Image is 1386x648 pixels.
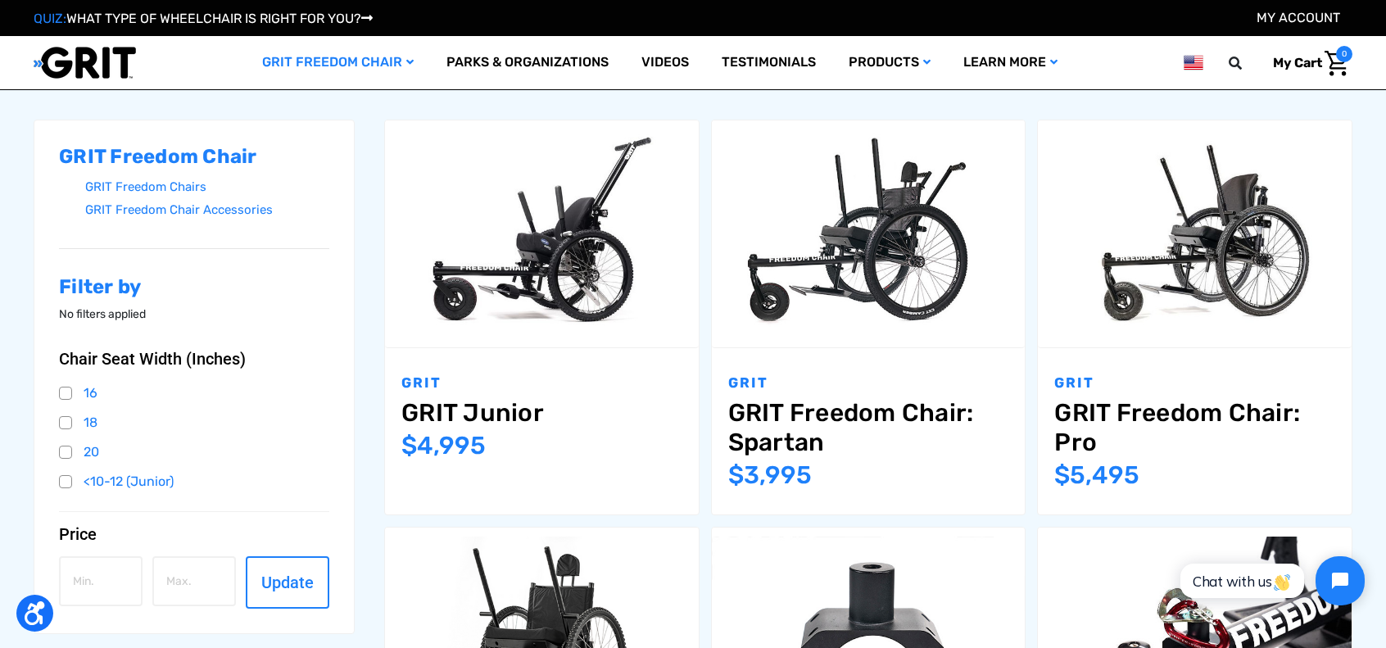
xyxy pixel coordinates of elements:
a: GRIT Freedom Chair: Pro,$5,495.00 [1054,398,1335,457]
img: GRIT Junior: GRIT Freedom Chair all terrain wheelchair engineered specifically for kids [385,129,699,338]
img: Cart [1325,51,1348,76]
button: Chair Seat Width (Inches) [59,349,329,369]
a: GRIT Freedom Chair: Pro,$5,495.00 [1038,120,1352,347]
span: QUIZ: [34,11,66,26]
h2: Filter by [59,275,329,299]
iframe: Tidio Chat [1162,542,1379,619]
a: QUIZ:WHAT TYPE OF WHEELCHAIR IS RIGHT FOR YOU? [34,11,373,26]
span: $4,995 [401,431,486,460]
p: No filters applied [59,306,329,323]
img: GRIT All-Terrain Wheelchair and Mobility Equipment [34,46,136,79]
a: 20 [59,440,329,464]
img: GRIT Freedom Chair Pro: the Pro model shown including contoured Invacare Matrx seatback, Spinergy... [1038,129,1352,338]
span: 0 [1336,46,1352,62]
a: GRIT Freedom Chair: Spartan,$3,995.00 [712,120,1026,347]
h2: GRIT Freedom Chair [59,145,329,169]
input: Max. [152,556,236,606]
span: My Cart [1273,55,1322,70]
button: Price [59,524,329,544]
a: GRIT Freedom Chair: Spartan,$3,995.00 [728,398,1009,457]
span: $3,995 [728,460,812,490]
a: GRIT Junior,$4,995.00 [401,398,682,428]
a: Testimonials [705,36,832,89]
img: GRIT Freedom Chair: Spartan [712,129,1026,338]
a: Parks & Organizations [430,36,625,89]
a: Account [1257,10,1340,25]
p: GRIT [401,373,682,394]
p: GRIT [1054,373,1335,394]
a: <10-12 (Junior) [59,469,329,494]
a: 18 [59,410,329,435]
a: Cart with 0 items [1261,46,1352,80]
span: Chair Seat Width (Inches) [59,349,246,369]
button: Update [246,556,329,609]
input: Min. [59,556,143,606]
img: us.png [1184,52,1203,73]
a: GRIT Junior,$4,995.00 [385,120,699,347]
span: Price [59,524,97,544]
span: $5,495 [1054,460,1139,490]
input: Search [1236,46,1261,80]
a: Learn More [947,36,1074,89]
a: GRIT Freedom Chair [246,36,430,89]
a: 16 [59,381,329,406]
a: Products [832,36,947,89]
p: GRIT [728,373,1009,394]
a: Videos [625,36,705,89]
a: GRIT Freedom Chairs [85,175,329,199]
a: GRIT Freedom Chair Accessories [85,198,329,222]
